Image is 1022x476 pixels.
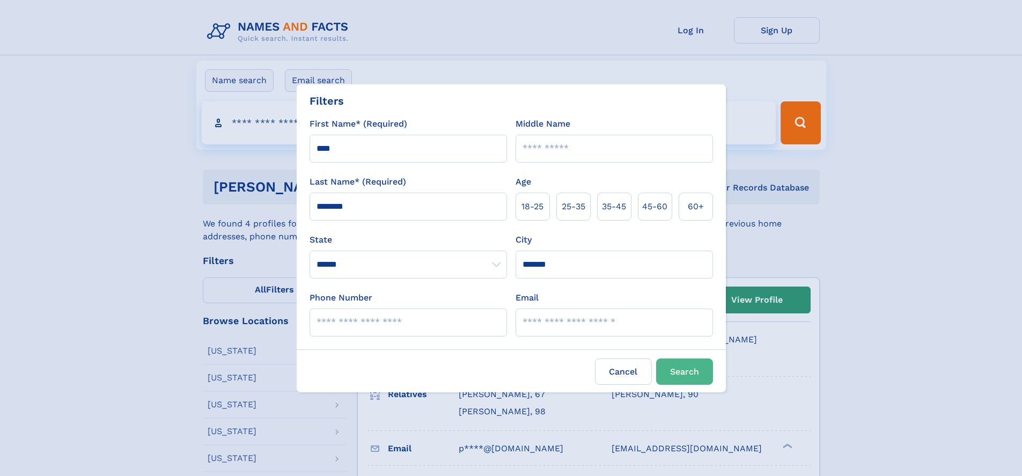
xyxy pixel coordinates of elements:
label: Age [516,175,531,188]
label: City [516,233,532,246]
span: 35‑45 [602,200,626,213]
span: 25‑35 [562,200,585,213]
label: Phone Number [310,291,372,304]
span: 45‑60 [642,200,667,213]
div: Filters [310,93,344,109]
label: State [310,233,507,246]
label: Cancel [595,358,652,385]
span: 18‑25 [521,200,543,213]
button: Search [656,358,713,385]
label: Last Name* (Required) [310,175,406,188]
label: Middle Name [516,118,570,130]
label: First Name* (Required) [310,118,407,130]
span: 60+ [688,200,704,213]
label: Email [516,291,539,304]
